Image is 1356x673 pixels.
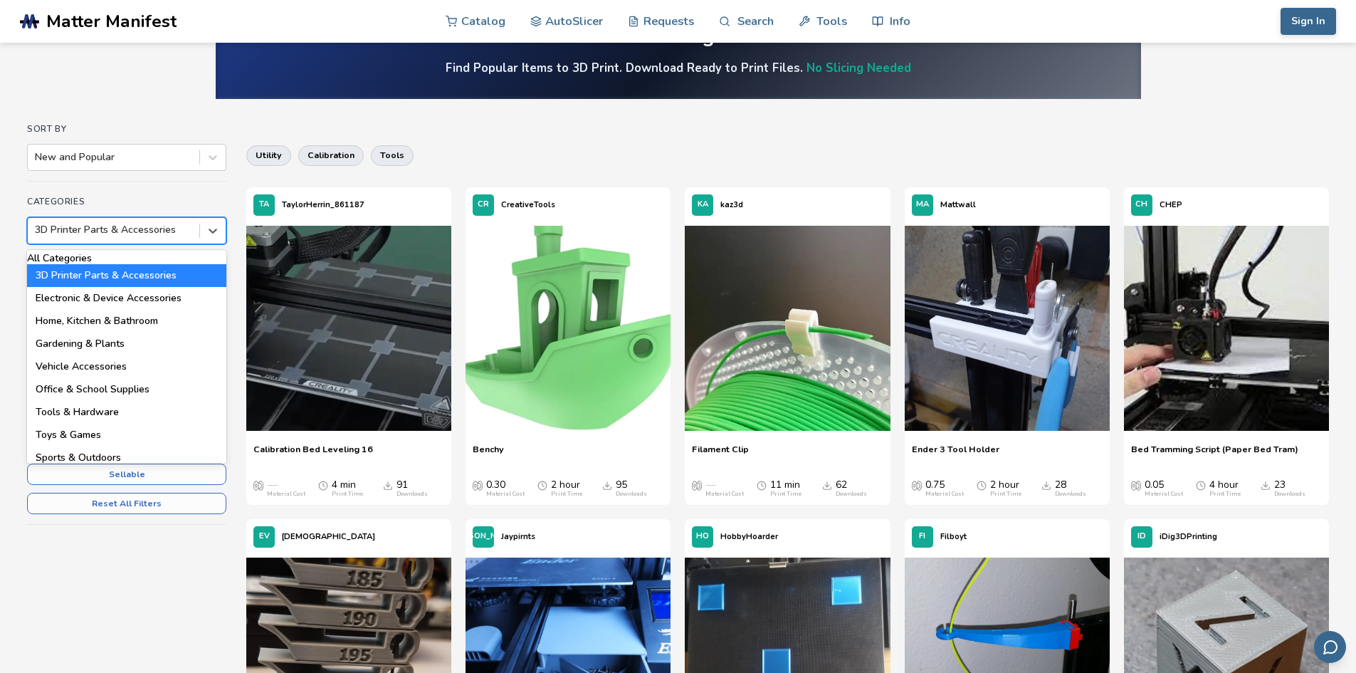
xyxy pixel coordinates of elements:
[720,529,778,544] p: HobbyHoarder
[27,424,226,447] div: Toys & Games
[1160,197,1182,212] p: CHEP
[1261,479,1271,491] span: Downloads
[27,287,226,310] div: Electronic & Device Accessories
[822,479,832,491] span: Downloads
[27,355,226,378] div: Vehicle Accessories
[698,200,708,209] span: KA
[1274,479,1305,498] div: 23
[692,444,749,465] a: Filament Clip
[720,197,743,212] p: kaz3d
[925,479,964,498] div: 0.75
[1055,491,1086,498] div: Downloads
[696,532,709,541] span: HO
[27,310,226,333] div: Home, Kitchen & Bathroom
[616,491,647,498] div: Downloads
[705,479,715,491] span: —
[27,447,226,469] div: Sports & Outdoors
[705,491,744,498] div: Material Cost
[806,60,911,76] a: No Slicing Needed
[486,479,525,498] div: 0.30
[27,378,226,401] div: Office & School Supplies
[383,479,393,491] span: Downloads
[298,145,364,165] button: calibration
[925,491,964,498] div: Material Cost
[282,529,375,544] p: [DEMOGRAPHIC_DATA]
[27,493,226,514] button: Reset All Filters
[478,200,489,209] span: CR
[940,197,976,212] p: Mattwall
[35,152,38,163] input: New and Popular
[27,124,226,134] h4: Sort By
[770,479,801,498] div: 11 min
[27,264,226,287] div: 3D Printer Parts & Accessories
[253,479,263,491] span: Average Cost
[1196,479,1206,491] span: Average Print Time
[501,197,555,212] p: CreativeTools
[1131,444,1298,465] a: Bed Tramming Script (Paper Bed Tram)
[332,491,363,498] div: Print Time
[318,479,328,491] span: Average Print Time
[770,491,801,498] div: Print Time
[450,532,517,541] span: [PERSON_NAME]
[46,11,177,31] span: Matter Manifest
[27,197,226,207] h4: Categories
[1145,479,1183,498] div: 0.05
[551,491,582,498] div: Print Time
[836,479,867,498] div: 62
[642,26,715,48] div: Catalog
[35,224,38,236] input: 3D Printer Parts & AccessoriesAll Categories3D Printer Parts & AccessoriesElectronic & Device Acc...
[1135,200,1147,209] span: CH
[473,444,504,465] a: Benchy
[259,200,269,209] span: TA
[267,491,305,498] div: Material Cost
[940,529,967,544] p: Filboyt
[332,479,363,498] div: 4 min
[977,479,987,491] span: Average Print Time
[27,464,226,485] button: Sellable
[836,491,867,498] div: Downloads
[27,253,226,264] div: All Categories
[259,532,270,541] span: EV
[1160,529,1217,544] p: iDig3DPrinting
[919,532,925,541] span: FI
[1137,532,1146,541] span: ID
[912,479,922,491] span: Average Cost
[1281,8,1336,35] button: Sign In
[1131,479,1141,491] span: Average Cost
[602,479,612,491] span: Downloads
[27,333,226,355] div: Gardening & Plants
[616,479,647,498] div: 95
[246,145,291,165] button: utility
[486,491,525,498] div: Material Cost
[446,60,911,76] h4: Find Popular Items to 3D Print. Download Ready to Print Files.
[551,479,582,498] div: 2 hour
[1055,479,1086,498] div: 28
[1041,479,1051,491] span: Downloads
[267,479,277,491] span: —
[396,491,428,498] div: Downloads
[1314,631,1346,663] button: Send feedback via email
[1145,491,1183,498] div: Material Cost
[537,479,547,491] span: Average Print Time
[27,401,226,424] div: Tools & Hardware
[501,529,535,544] p: Jaypirnts
[1209,491,1241,498] div: Print Time
[1274,491,1305,498] div: Downloads
[990,491,1021,498] div: Print Time
[371,145,414,165] button: tools
[912,444,999,465] a: Ender 3 Tool Holder
[473,479,483,491] span: Average Cost
[253,444,373,465] a: Calibration Bed Leveling 16
[916,200,929,209] span: MA
[282,197,364,212] p: TaylorHerrin_861187
[757,479,767,491] span: Average Print Time
[1209,479,1241,498] div: 4 hour
[990,479,1021,498] div: 2 hour
[692,479,702,491] span: Average Cost
[396,479,428,498] div: 91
